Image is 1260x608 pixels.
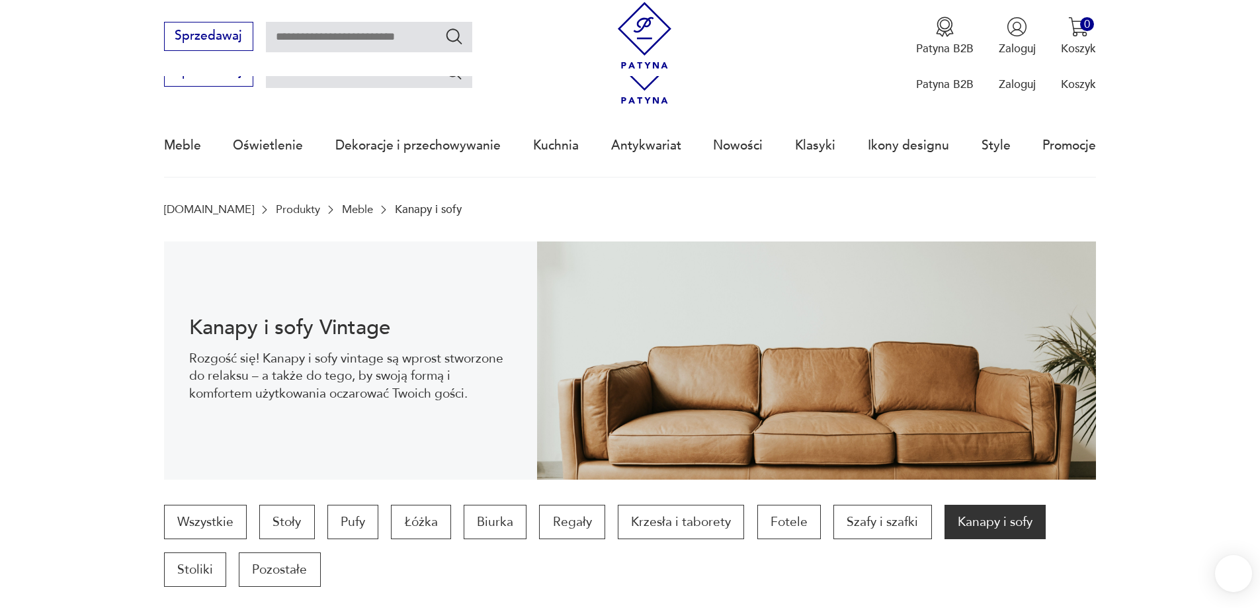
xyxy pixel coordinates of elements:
[1042,115,1096,176] a: Promocje
[164,203,254,216] a: [DOMAIN_NAME]
[239,552,320,587] a: Pozostałe
[164,115,201,176] a: Meble
[537,241,1097,480] img: 4dcd11543b3b691785adeaf032051535.jpg
[611,115,681,176] a: Antykwariat
[189,350,511,402] p: Rozgość się! Kanapy i sofy vintage są wprost stworzone do relaksu – a także do tego, by swoją for...
[164,505,247,539] a: Wszystkie
[335,115,501,176] a: Dekoracje i przechowywanie
[1007,17,1027,37] img: Ikonka użytkownika
[999,77,1036,92] p: Zaloguj
[833,505,931,539] a: Szafy i szafki
[259,505,314,539] a: Stoły
[444,62,464,81] button: Szukaj
[713,115,763,176] a: Nowości
[391,505,450,539] a: Łóżka
[395,203,462,216] p: Kanapy i sofy
[189,318,511,337] h1: Kanapy i sofy Vintage
[618,505,744,539] a: Krzesła i taborety
[935,17,955,37] img: Ikona medalu
[1080,17,1094,31] div: 0
[757,505,821,539] a: Fotele
[464,505,526,539] a: Biurka
[916,17,974,56] a: Ikona medaluPatyna B2B
[945,505,1046,539] a: Kanapy i sofy
[164,22,253,51] button: Sprzedawaj
[444,26,464,46] button: Szukaj
[795,115,835,176] a: Klasyki
[164,552,226,587] a: Stoliki
[276,203,320,216] a: Produkty
[999,17,1036,56] button: Zaloguj
[327,505,378,539] a: Pufy
[916,41,974,56] p: Patyna B2B
[999,41,1036,56] p: Zaloguj
[233,115,303,176] a: Oświetlenie
[1215,555,1252,592] iframe: Smartsupp widget button
[916,77,974,92] p: Patyna B2B
[982,115,1011,176] a: Style
[533,115,579,176] a: Kuchnia
[539,505,605,539] a: Regały
[1061,41,1096,56] p: Koszyk
[1068,17,1089,37] img: Ikona koszyka
[916,17,974,56] button: Patyna B2B
[164,32,253,42] a: Sprzedawaj
[611,2,678,69] img: Patyna - sklep z meblami i dekoracjami vintage
[1061,77,1096,92] p: Koszyk
[164,67,253,78] a: Sprzedawaj
[1061,17,1096,56] button: 0Koszyk
[868,115,949,176] a: Ikony designu
[342,203,373,216] a: Meble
